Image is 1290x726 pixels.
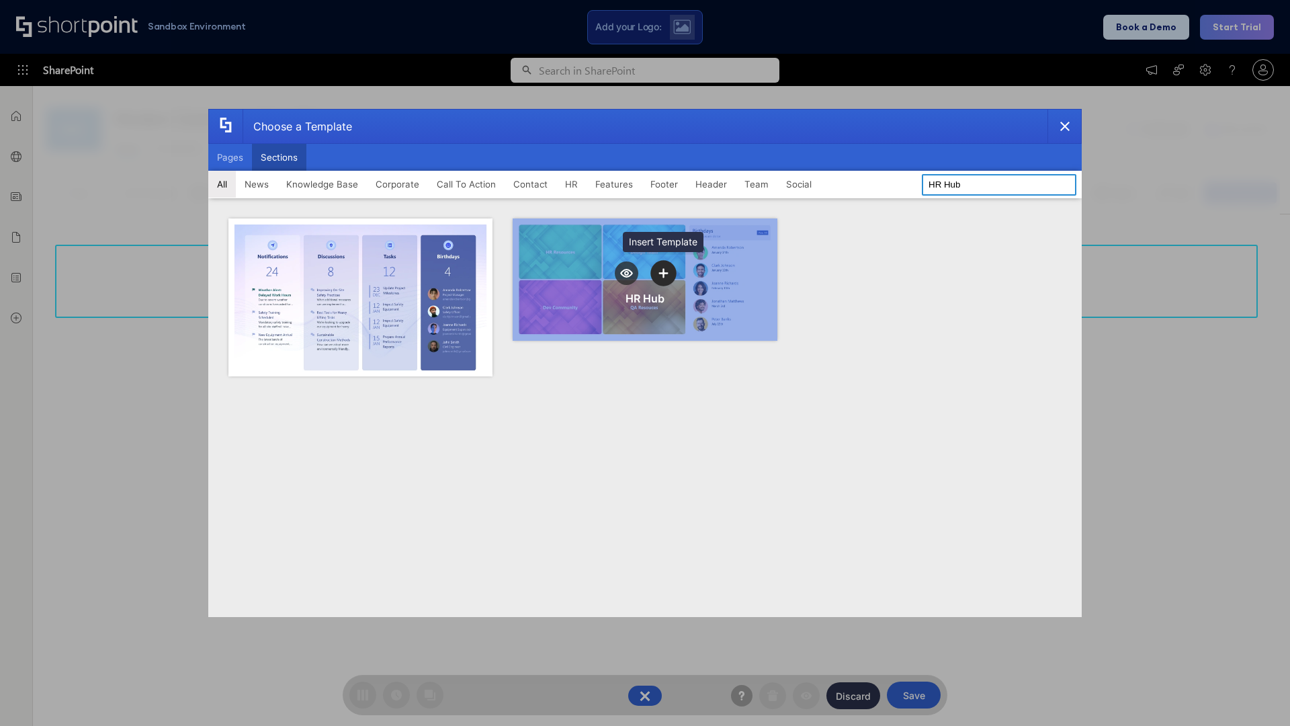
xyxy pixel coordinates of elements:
button: Sections [252,144,306,171]
iframe: Chat Widget [1223,661,1290,726]
button: Knowledge Base [277,171,367,198]
button: Team [736,171,777,198]
div: Choose a Template [243,110,352,143]
button: Contact [505,171,556,198]
div: template selector [208,109,1082,617]
button: Pages [208,144,252,171]
button: All [208,171,236,198]
button: Footer [642,171,687,198]
button: Social [777,171,820,198]
button: News [236,171,277,198]
div: HR Hub [626,292,664,305]
button: Header [687,171,736,198]
button: Corporate [367,171,428,198]
input: Search [922,174,1076,196]
button: Call To Action [428,171,505,198]
button: HR [556,171,587,198]
button: Features [587,171,642,198]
